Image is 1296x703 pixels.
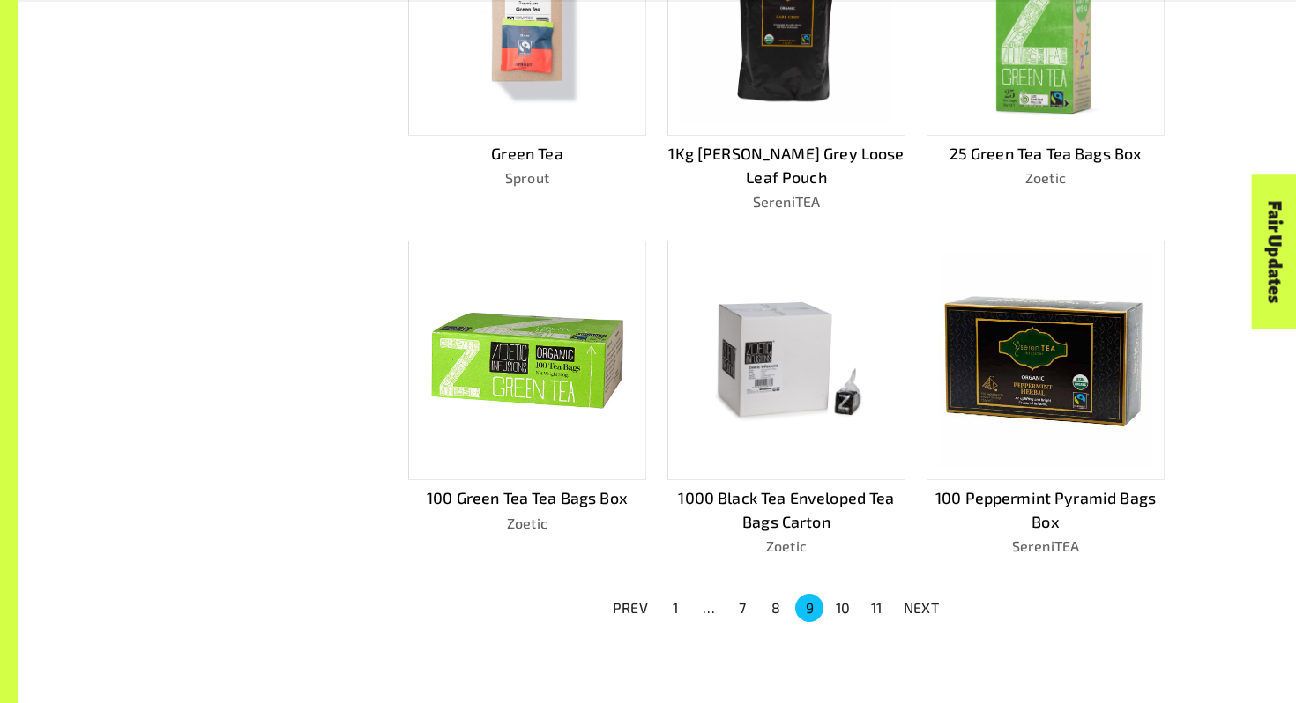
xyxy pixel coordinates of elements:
[667,536,905,557] p: Zoetic
[667,486,905,534] p: 1000 Black Tea Enveloped Tea Bags Carton
[927,142,1165,166] p: 25 Green Tea Tea Bags Box
[613,597,648,618] p: PREV
[602,592,950,624] nav: pagination navigation
[904,597,939,618] p: NEXT
[667,240,905,557] a: 1000 Black Tea Enveloped Tea Bags CartonZoetic
[695,597,723,618] div: …
[728,594,756,622] button: Go to page 7
[667,142,905,189] p: 1Kg [PERSON_NAME] Grey Loose Leaf Pouch
[602,592,659,624] button: PREV
[829,594,857,622] button: Go to page 10
[927,486,1165,534] p: 100 Peppermint Pyramid Bags Box
[408,240,646,557] a: 100 Green Tea Tea Bags BoxZoetic
[408,486,646,510] p: 100 Green Tea Tea Bags Box
[408,167,646,189] p: Sprout
[795,594,823,622] button: page 9
[927,536,1165,557] p: SereniTEA
[862,594,890,622] button: Go to page 11
[762,594,790,622] button: Go to page 8
[408,142,646,166] p: Green Tea
[893,592,950,624] button: NEXT
[667,191,905,212] p: SereniTEA
[927,240,1165,557] a: 100 Peppermint Pyramid Bags BoxSereniTEA
[408,513,646,534] p: Zoetic
[927,167,1165,189] p: Zoetic
[661,594,689,622] button: Go to page 1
